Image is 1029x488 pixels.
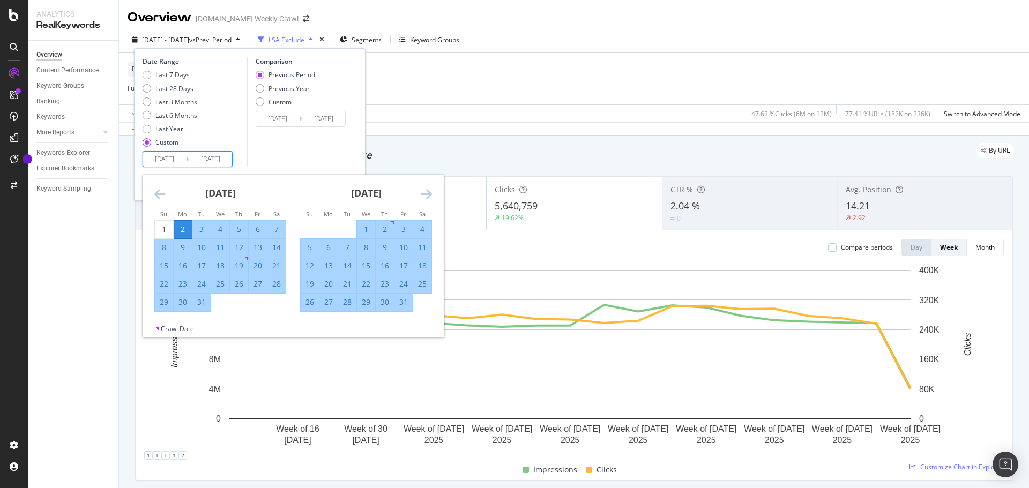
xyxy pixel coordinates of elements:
div: Custom [256,97,315,107]
div: 4 [211,224,229,235]
div: 1 [153,451,161,460]
td: Selected. Monday, January 27, 2025 [319,293,338,311]
div: 2 [178,451,187,460]
td: Selected. Wednesday, December 18, 2024 [211,257,230,275]
div: Analytics [36,9,110,19]
div: 30 [376,297,394,307]
text: Week of [DATE] [744,424,804,433]
small: Tu [344,210,351,218]
div: 2 [376,224,394,235]
td: Selected. Wednesday, December 25, 2024 [211,275,230,293]
td: Selected. Sunday, January 19, 2025 [301,275,319,293]
text: 2025 [697,436,716,445]
text: Week of [DATE] [472,424,532,433]
td: Selected. Tuesday, January 14, 2025 [338,257,357,275]
div: LSA Exclude [269,35,304,44]
text: 0 [919,414,924,423]
button: LSA Exclude [253,31,317,48]
a: More Reports [36,127,100,138]
div: 31 [394,297,413,307]
small: We [216,210,225,218]
div: 14 [338,260,356,271]
td: Selected. Monday, January 13, 2025 [319,257,338,275]
td: Selected. Monday, December 16, 2024 [174,257,192,275]
text: 2025 [493,436,512,445]
input: End Date [189,152,232,167]
div: 4 [413,224,431,235]
div: Keywords Explorer [36,147,90,159]
text: 80K [919,385,935,394]
div: 9 [174,242,192,253]
text: Clicks [963,333,972,356]
td: Selected. Friday, December 6, 2024 [249,220,267,238]
div: Ranking [36,96,60,107]
div: 22 [357,279,375,289]
text: Week of [DATE] [540,424,600,433]
button: Segments [335,31,386,48]
div: [DOMAIN_NAME] Weekly Crawl [196,13,299,24]
div: legacy label [976,143,1014,158]
div: Week [940,243,958,252]
span: Clicks [495,184,515,194]
td: Selected. Tuesday, December 31, 2024 [192,293,211,311]
div: Custom [143,138,197,147]
div: 31 [192,297,211,307]
div: 9 [376,242,394,253]
td: Selected. Friday, January 10, 2025 [394,238,413,257]
div: 23 [174,279,192,289]
td: Selected. Tuesday, December 24, 2024 [192,275,211,293]
td: Selected. Monday, December 23, 2024 [174,275,192,293]
td: Selected. Monday, January 20, 2025 [319,275,338,293]
div: Last 3 Months [155,97,197,107]
td: Selected. Saturday, January 18, 2025 [413,257,432,275]
div: 2 [174,224,192,235]
div: Day [911,243,922,252]
div: 1 [170,451,178,460]
div: Keyword Groups [410,35,459,44]
td: Selected. Monday, December 9, 2024 [174,238,192,257]
text: 160K [919,355,939,364]
span: Avg. Position [846,184,891,194]
td: Selected. Saturday, January 11, 2025 [413,238,432,257]
div: 27 [319,297,338,307]
td: Selected. Monday, January 6, 2025 [319,238,338,257]
text: Week of [DATE] [404,424,464,433]
span: [DATE] - [DATE] [142,35,189,44]
td: Selected. Wednesday, January 15, 2025 [357,257,376,275]
div: 12 [230,242,248,253]
td: Selected. Saturday, December 7, 2024 [267,220,286,238]
td: Selected. Tuesday, January 7, 2025 [338,238,357,257]
div: 28 [267,279,286,289]
text: 2025 [561,436,580,445]
div: 13 [319,260,338,271]
div: Content Performance [36,65,99,76]
strong: [DATE] [205,186,236,199]
div: Keyword Sampling [36,183,91,194]
text: Week of 30 [344,424,387,433]
div: More Reports [36,127,74,138]
small: Fr [400,210,406,218]
div: 19.62% [502,213,524,222]
div: 19 [301,279,319,289]
svg: A chart. [144,265,996,451]
small: Fr [255,210,260,218]
button: Day [901,239,931,256]
div: 25 [211,279,229,289]
div: Overview [128,9,191,27]
div: Last 7 Days [143,70,197,79]
div: 1 [144,451,153,460]
div: 47.62 % Clicks ( 6M on 12M ) [751,109,832,118]
td: Choose Sunday, December 1, 2024 as your check-out date. It’s available. [155,220,174,238]
div: 18 [211,260,229,271]
div: 2.92 [853,213,866,222]
button: Month [967,239,1004,256]
div: 16 [376,260,394,271]
span: 5,640,759 [495,199,538,212]
small: Su [306,210,313,218]
div: Last 28 Days [143,84,197,93]
small: Th [235,210,242,218]
text: 2025 [629,436,648,445]
div: 6 [319,242,338,253]
div: Move backward to switch to the previous month. [154,187,166,201]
